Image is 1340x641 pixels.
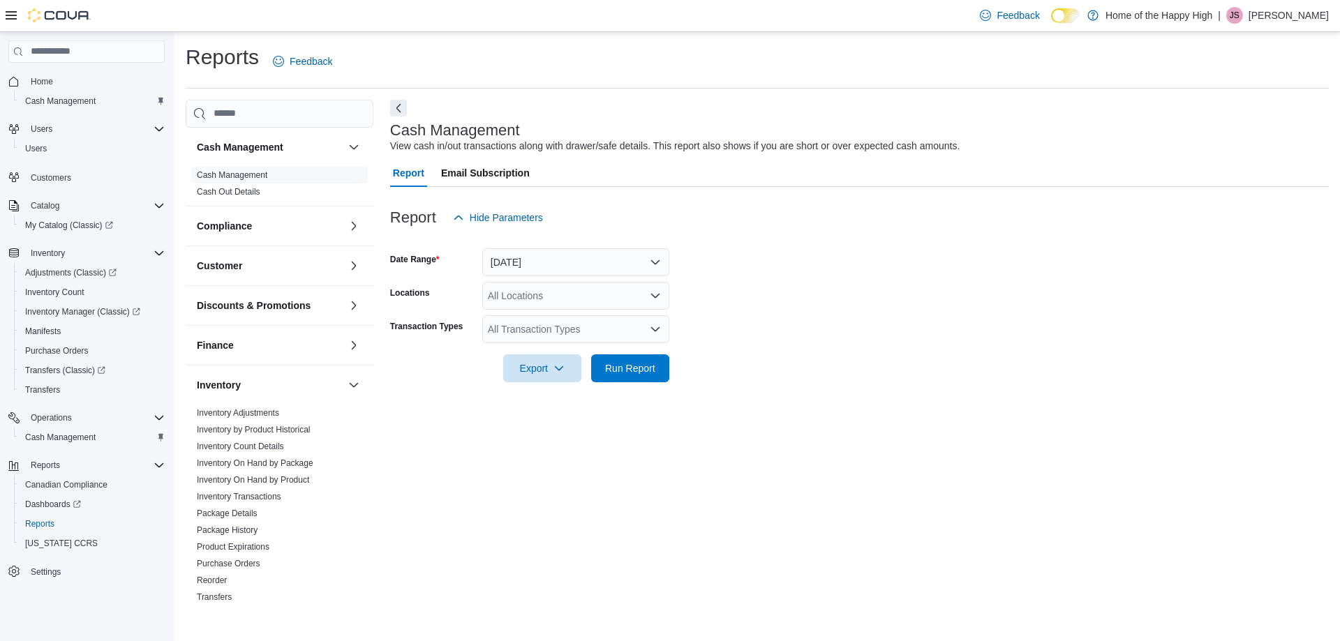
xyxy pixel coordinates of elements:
button: Run Report [591,354,669,382]
span: Cash Management [25,96,96,107]
span: Home [25,73,165,90]
span: Manifests [25,326,61,337]
span: Inventory Count [25,287,84,298]
button: Discounts & Promotions [197,299,343,312]
span: Transfers [197,591,232,603]
button: Inventory Count [14,282,170,302]
h3: Discounts & Promotions [197,299,311,312]
a: Inventory by Product Historical [197,425,311,435]
label: Transaction Types [390,321,463,332]
label: Date Range [390,254,440,265]
button: Users [25,121,58,137]
span: Dashboards [20,496,165,513]
button: Users [14,139,170,158]
span: Customers [31,172,71,183]
span: Inventory Adjustments [197,407,279,418]
a: Purchase Orders [197,559,260,568]
div: View cash in/out transactions along with drawer/safe details. This report also shows if you are s... [390,139,960,153]
a: Reorder [197,575,227,585]
span: Package Details [197,508,258,519]
a: [US_STATE] CCRS [20,535,103,552]
p: Home of the Happy High [1105,7,1212,24]
span: Run Report [605,361,655,375]
button: Cash Management [197,140,343,154]
a: Inventory Manager (Classic) [14,302,170,322]
span: Adjustments (Classic) [20,264,165,281]
span: Purchase Orders [20,342,165,359]
span: Report [393,159,424,187]
button: Customers [3,167,170,187]
a: Adjustments (Classic) [14,263,170,282]
p: [PERSON_NAME] [1249,7,1329,24]
a: Feedback [974,1,1045,29]
span: Reports [25,518,54,529]
a: Adjustments (Classic) [20,264,122,281]
h3: Customer [197,259,242,273]
nav: Complex example [8,66,165,618]
span: Inventory [25,245,165,262]
span: Manifests [20,323,165,340]
button: Open list of options [650,290,661,301]
div: Jessica Semple [1226,7,1243,24]
button: Catalog [3,196,170,216]
h3: Report [390,209,436,226]
h3: Compliance [197,219,252,233]
h3: Cash Management [197,140,283,154]
button: Home [3,71,170,91]
a: Package History [197,525,258,535]
button: Canadian Compliance [14,475,170,495]
a: Home [25,73,59,90]
button: Inventory [3,243,170,263]
span: Hide Parameters [470,211,543,225]
a: Users [20,140,52,157]
button: Cash Management [14,428,170,447]
button: Customer [197,259,343,273]
span: Transfers (Classic) [25,365,105,376]
a: Inventory On Hand by Product [197,475,309,485]
span: Reports [25,457,165,474]
span: Inventory Manager (Classic) [25,306,140,317]
button: Cash Management [14,91,170,111]
span: Settings [25,563,165,580]
span: Operations [25,409,165,426]
button: Transfers [14,380,170,400]
button: Hide Parameters [447,204,549,232]
a: Cash Management [20,93,101,110]
span: Canadian Compliance [25,479,107,490]
a: Inventory Count Details [197,442,284,451]
a: Transfers (Classic) [14,361,170,380]
button: Purchase Orders [14,341,170,361]
button: Catalog [25,197,65,214]
span: Users [31,123,52,135]
span: Feedback [290,54,332,68]
a: Inventory Manager (Classic) [20,303,146,320]
span: Canadian Compliance [20,476,165,493]
span: Purchase Orders [25,345,89,356]
span: Cash Management [25,432,96,443]
a: Transfers [197,592,232,602]
a: Cash Out Details [197,187,260,197]
button: Cash Management [345,139,362,156]
h3: Cash Management [390,122,520,139]
span: Cash Management [20,429,165,446]
span: Dashboards [25,499,81,510]
button: Compliance [345,218,362,234]
span: Inventory [31,248,65,259]
span: JS [1230,7,1239,24]
span: Transfers [20,382,165,398]
a: Manifests [20,323,66,340]
span: My Catalog (Classic) [25,220,113,231]
a: My Catalog (Classic) [14,216,170,235]
span: Transfers (Classic) [20,362,165,379]
button: Settings [3,561,170,582]
span: Adjustments (Classic) [25,267,117,278]
a: Feedback [267,47,338,75]
a: Inventory Transactions [197,492,281,502]
span: Export [512,354,573,382]
button: Operations [25,409,77,426]
button: Discounts & Promotions [345,297,362,314]
a: Package Details [197,508,258,518]
span: Package History [197,525,258,536]
button: [US_STATE] CCRS [14,534,170,553]
a: Cash Management [20,429,101,446]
